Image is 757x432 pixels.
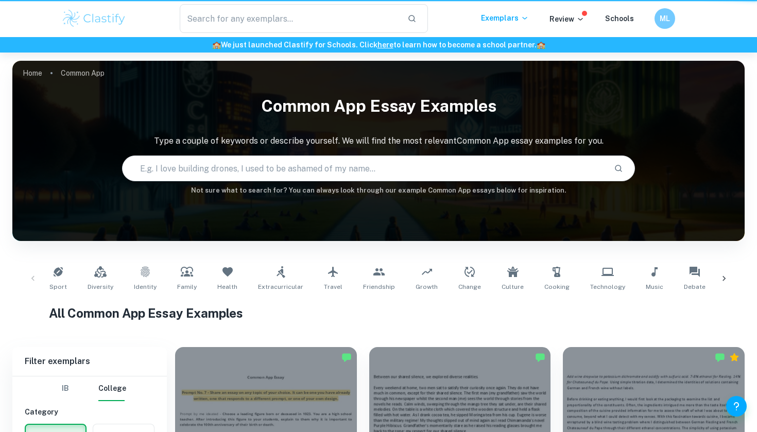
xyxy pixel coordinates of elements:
[659,13,671,24] h6: ML
[537,41,545,49] span: 🏫
[134,282,157,291] span: Identity
[53,376,78,401] button: IB
[363,282,395,291] span: Friendship
[12,90,745,123] h1: Common App Essay Examples
[25,406,154,418] h6: Category
[61,8,127,29] img: Clastify logo
[655,8,675,29] button: ML
[88,282,113,291] span: Diversity
[549,13,584,25] p: Review
[416,282,438,291] span: Growth
[715,352,725,362] img: Marked
[605,14,634,23] a: Schools
[2,39,755,50] h6: We just launched Clastify for Schools. Click to learn how to become a school partner.
[12,185,745,196] h6: Not sure what to search for? You can always look through our example Common App essays below for ...
[646,282,663,291] span: Music
[481,12,529,24] p: Exemplars
[684,282,706,291] span: Debate
[258,282,303,291] span: Extracurricular
[180,4,399,33] input: Search for any exemplars...
[177,282,197,291] span: Family
[726,396,747,417] button: Help and Feedback
[729,352,739,362] div: Premium
[502,282,524,291] span: Culture
[535,352,545,362] img: Marked
[217,282,237,291] span: Health
[53,376,126,401] div: Filter type choice
[590,282,625,291] span: Technology
[324,282,342,291] span: Travel
[61,67,105,79] p: Common App
[458,282,481,291] span: Change
[23,66,42,80] a: Home
[610,160,627,177] button: Search
[377,41,393,49] a: here
[12,135,745,147] p: Type a couple of keywords or describe yourself. We will find the most relevant Common App essay e...
[544,282,570,291] span: Cooking
[123,154,605,183] input: E.g. I love building drones, I used to be ashamed of my name...
[49,304,708,322] h1: All Common App Essay Examples
[49,282,67,291] span: Sport
[12,347,167,376] h6: Filter exemplars
[98,376,126,401] button: College
[212,41,221,49] span: 🏫
[341,352,352,362] img: Marked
